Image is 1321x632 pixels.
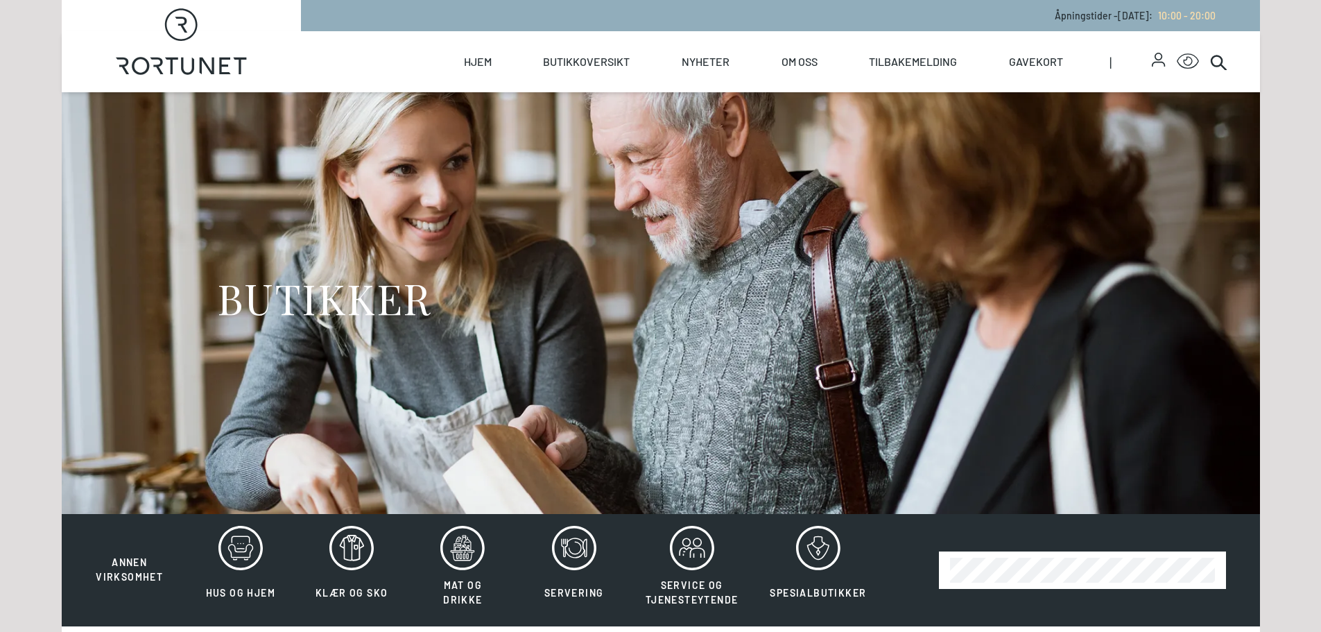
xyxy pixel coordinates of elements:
[646,579,739,606] span: Service og tjenesteytende
[520,525,628,615] button: Servering
[76,525,184,585] button: Annen virksomhet
[187,525,295,615] button: Hus og hjem
[96,556,163,583] span: Annen virksomhet
[770,587,866,599] span: Spesialbutikker
[755,525,881,615] button: Spesialbutikker
[316,587,388,599] span: Klær og sko
[217,272,431,324] h1: BUTIKKER
[1158,10,1216,22] span: 10:00 - 20:00
[1009,31,1063,92] a: Gavekort
[297,525,406,615] button: Klær og sko
[1110,31,1152,92] span: |
[1055,8,1216,23] p: Åpningstider - [DATE] :
[631,525,753,615] button: Service og tjenesteytende
[206,587,275,599] span: Hus og hjem
[869,31,957,92] a: Tilbakemelding
[782,31,818,92] a: Om oss
[543,31,630,92] a: Butikkoversikt
[1177,51,1199,73] button: Open Accessibility Menu
[682,31,729,92] a: Nyheter
[464,31,492,92] a: Hjem
[408,525,517,615] button: Mat og drikke
[443,579,482,606] span: Mat og drikke
[1152,10,1216,22] a: 10:00 - 20:00
[544,587,604,599] span: Servering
